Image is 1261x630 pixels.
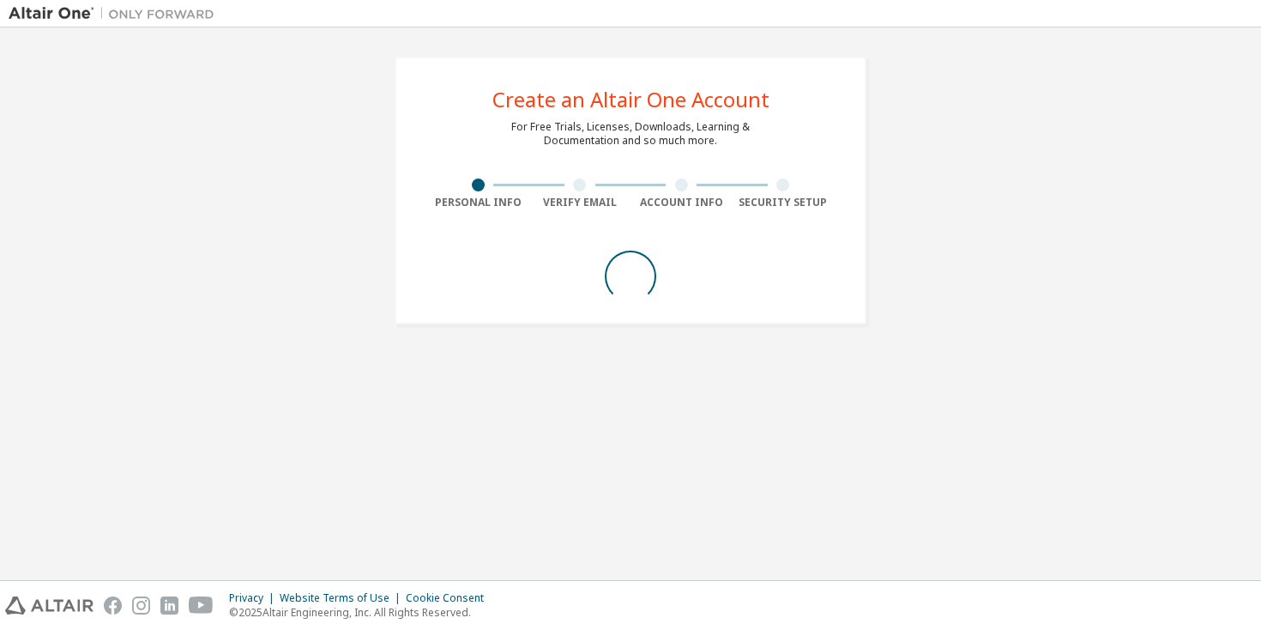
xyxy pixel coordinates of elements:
img: Altair One [9,5,223,22]
div: Verify Email [529,196,631,209]
img: instagram.svg [132,597,150,615]
div: Account Info [630,196,733,209]
div: Website Terms of Use [280,591,406,605]
img: linkedin.svg [160,597,178,615]
div: Security Setup [733,196,835,209]
p: © 2025 Altair Engineering, Inc. All Rights Reserved. [229,605,494,620]
img: youtube.svg [189,597,214,615]
div: Privacy [229,591,280,605]
div: For Free Trials, Licenses, Downloads, Learning & Documentation and so much more. [511,120,750,148]
img: facebook.svg [104,597,122,615]
div: Cookie Consent [406,591,494,605]
img: altair_logo.svg [5,597,94,615]
div: Create an Altair One Account [492,89,769,110]
div: Personal Info [427,196,529,209]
